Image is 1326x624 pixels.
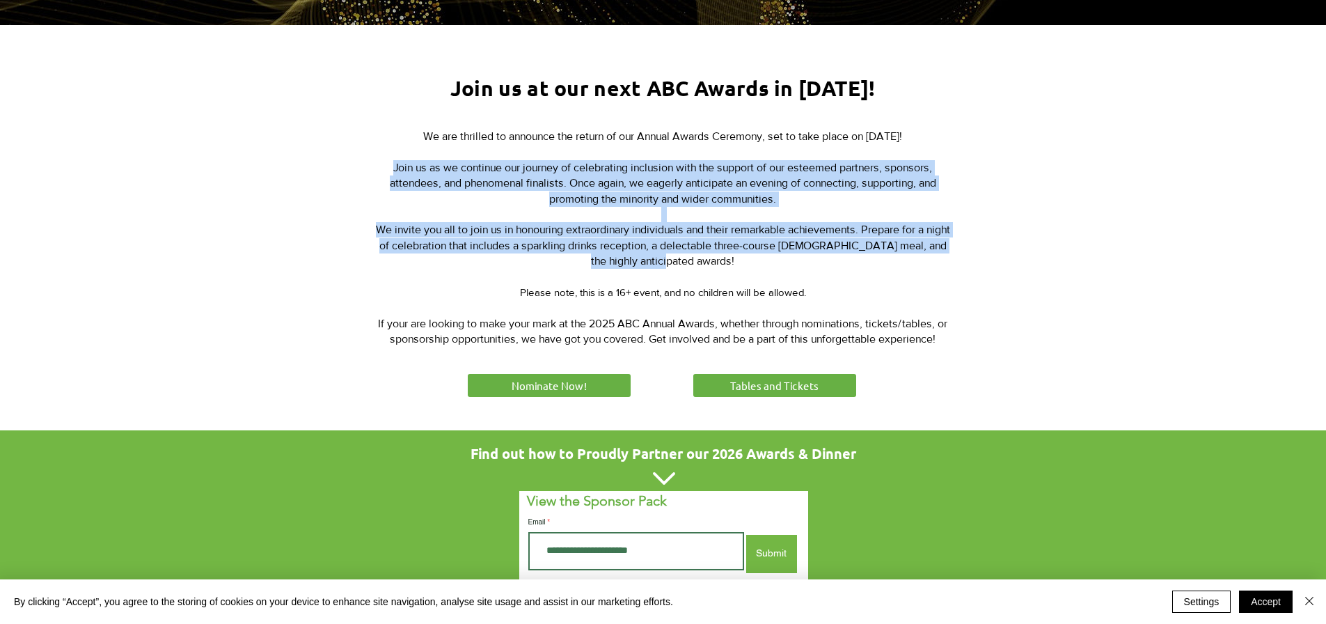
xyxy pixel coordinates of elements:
[450,75,875,101] span: Join us at our next ABC Awards in [DATE]!
[139,81,150,92] img: tab_keywords_by_traffic_grey.svg
[1172,591,1231,613] button: Settings
[14,595,673,608] span: By clicking “Accept”, you agree to the storing of cookies on your device to enhance site navigati...
[390,162,936,205] span: Join us as we continue our journey of celebrating inclusion with the support of our esteemed part...
[520,286,806,298] span: Please note, this is a 16+ event, and no children will be allowed.
[730,378,819,393] span: Tables and Tickets
[466,372,633,399] a: Nominate Now!
[154,82,235,91] div: Keywords by Traffic
[38,81,49,92] img: tab_domain_overview_orange.svg
[512,378,587,393] span: Nominate Now!
[36,36,153,47] div: Domain: [DOMAIN_NAME]
[691,372,858,399] a: Tables and Tickets
[378,318,947,345] span: If your are looking to make your mark at the 2025 ABC Annual Awards, whether through nominations,...
[1239,591,1293,613] button: Accept
[756,547,787,561] span: Submit
[39,22,68,33] div: v 4.0.25
[423,130,902,142] span: We are thrilled to announce the return of our Annual Awards Ceremony, set to take place on [DATE]!
[528,519,744,526] label: Email
[1301,593,1318,609] img: Close
[53,82,125,91] div: Domain Overview
[22,22,33,33] img: logo_orange.svg
[22,36,33,47] img: website_grey.svg
[1301,591,1318,613] button: Close
[746,535,797,573] button: Submit
[376,224,950,267] span: We invite you all to join us in honouring extraordinary individuals and their remarkable achievem...
[471,444,856,462] span: Find out how to Proudly Partner our 2026 Awards & Dinner
[527,492,667,509] span: View the Sponsor Pack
